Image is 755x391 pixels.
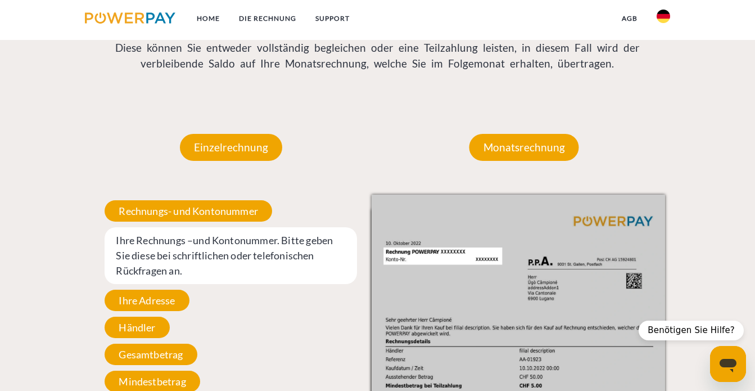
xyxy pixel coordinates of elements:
span: Rechnungs- und Kontonummer [105,200,272,222]
img: logo-powerpay.svg [85,12,175,24]
p: Diese können Sie entweder vollständig begleichen oder eine Teilzahlung leisten, in diesem Fall wi... [84,40,670,72]
span: Ihre Adresse [105,290,189,311]
span: Händler [105,317,169,338]
p: Monatsrechnung [469,134,579,161]
p: Einzelrechnung [180,134,282,161]
a: DIE RECHNUNG [229,8,306,29]
span: Ihre Rechnungs –und Kontonummer. Bitte geben Sie diese bei schriftlichen oder telefonischen Rückf... [105,227,357,284]
iframe: Schaltfläche zum Öffnen des Messaging-Fensters; Konversation läuft [710,346,746,382]
a: Home [187,8,229,29]
div: Benötigen Sie Hilfe? [639,321,744,340]
img: de [657,10,670,23]
span: Gesamtbetrag [105,344,197,365]
a: agb [612,8,647,29]
a: SUPPORT [306,8,359,29]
